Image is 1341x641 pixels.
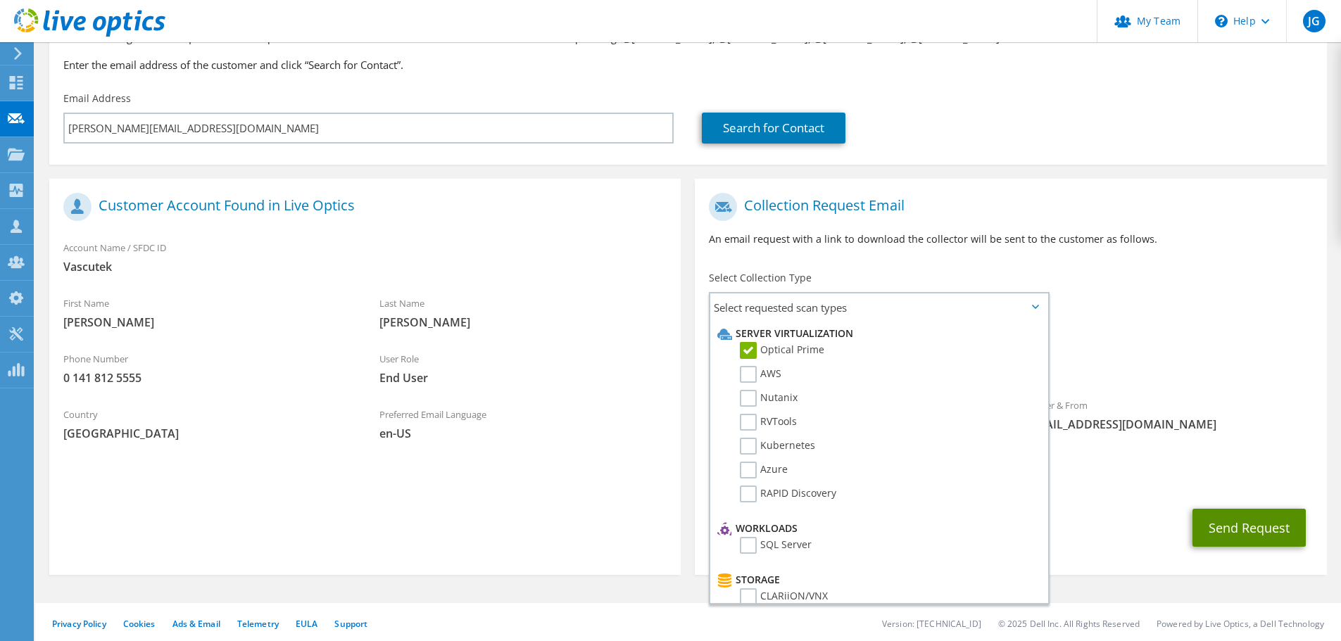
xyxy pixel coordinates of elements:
span: Select requested scan types [710,293,1047,322]
div: Sender & From [1011,391,1327,439]
div: Country [49,400,365,448]
span: en-US [379,426,667,441]
h3: Enter the email address of the customer and click “Search for Contact”. [63,57,1313,72]
span: End User [379,370,667,386]
a: Search for Contact [702,113,845,144]
span: JG [1303,10,1326,32]
li: Powered by Live Optics, a Dell Technology [1157,618,1324,630]
span: [PERSON_NAME] [379,315,667,330]
a: EULA [296,618,317,630]
div: Phone Number [49,344,365,393]
h1: Collection Request Email [709,193,1305,221]
li: Workloads [714,520,1040,537]
li: Server Virtualization [714,325,1040,342]
div: Last Name [365,288,681,337]
div: CC & Reply To [695,446,1326,495]
span: Vascutek [63,259,667,274]
a: Telemetry [237,618,279,630]
span: [EMAIL_ADDRESS][DOMAIN_NAME] [1025,417,1313,432]
label: Azure [740,462,788,478]
label: CLARiiON/VNX [740,588,828,605]
a: Cookies [123,618,156,630]
label: Select Collection Type [709,271,812,285]
div: Preferred Email Language [365,400,681,448]
svg: \n [1215,15,1228,27]
label: Nutanix [740,390,798,407]
li: Storage [714,571,1040,588]
button: Send Request [1192,509,1306,547]
div: To [695,391,1011,439]
h1: Customer Account Found in Live Optics [63,193,660,221]
p: An email request with a link to download the collector will be sent to the customer as follows. [709,231,1312,247]
li: Version: [TECHNICAL_ID] [882,618,981,630]
li: © 2025 Dell Inc. All Rights Reserved [998,618,1140,630]
label: RAPID Discovery [740,485,836,502]
div: First Name [49,288,365,337]
span: [PERSON_NAME] [63,315,351,330]
label: RVTools [740,414,797,431]
a: Ads & Email [172,618,220,630]
a: Privacy Policy [52,618,106,630]
div: Requested Collections [695,327,1326,383]
label: AWS [740,366,781,383]
div: Account Name / SFDC ID [49,233,681,281]
span: [GEOGRAPHIC_DATA] [63,426,351,441]
label: Kubernetes [740,438,815,455]
span: 0 141 812 5555 [63,370,351,386]
label: Email Address [63,91,131,106]
label: SQL Server [740,537,812,554]
div: User Role [365,344,681,393]
a: Support [334,618,367,630]
label: Optical Prime [740,342,824,359]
